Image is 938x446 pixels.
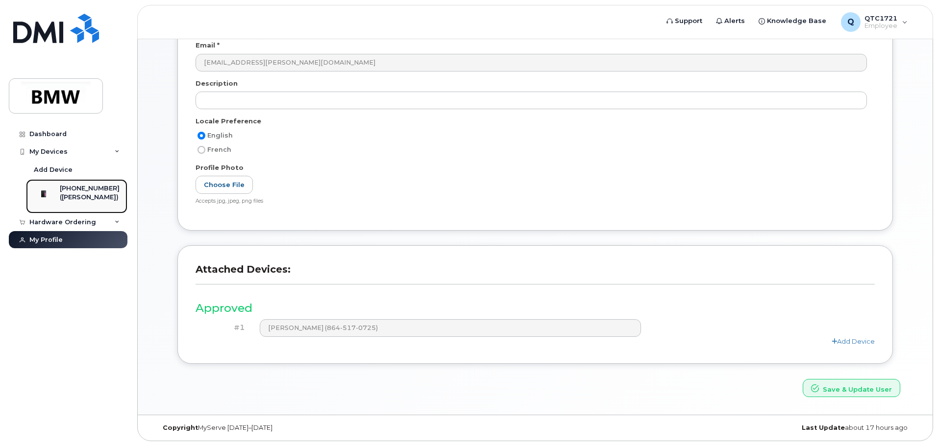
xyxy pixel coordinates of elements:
[895,403,931,439] iframe: Messenger Launcher
[196,79,238,88] label: Description
[834,12,914,32] div: QTC1721
[196,302,875,314] h3: Approved
[207,132,233,139] span: English
[197,132,205,140] input: English
[752,11,833,31] a: Knowledge Base
[196,198,867,205] div: Accepts jpg, jpeg, png files
[196,41,220,50] label: Email *
[207,146,231,153] span: French
[662,424,915,432] div: about 17 hours ago
[709,11,752,31] a: Alerts
[847,16,854,28] span: Q
[675,16,702,26] span: Support
[724,16,745,26] span: Alerts
[196,117,261,126] label: Locale Preference
[832,337,875,345] a: Add Device
[803,379,900,397] button: Save & Update User
[197,146,205,154] input: French
[660,11,709,31] a: Support
[196,176,253,194] label: Choose File
[767,16,826,26] span: Knowledge Base
[163,424,198,431] strong: Copyright
[864,14,897,22] span: QTC1721
[203,324,245,332] h4: #1
[802,424,845,431] strong: Last Update
[864,22,897,30] span: Employee
[196,163,244,172] label: Profile Photo
[155,424,409,432] div: MyServe [DATE]–[DATE]
[196,263,875,284] h3: Attached Devices:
